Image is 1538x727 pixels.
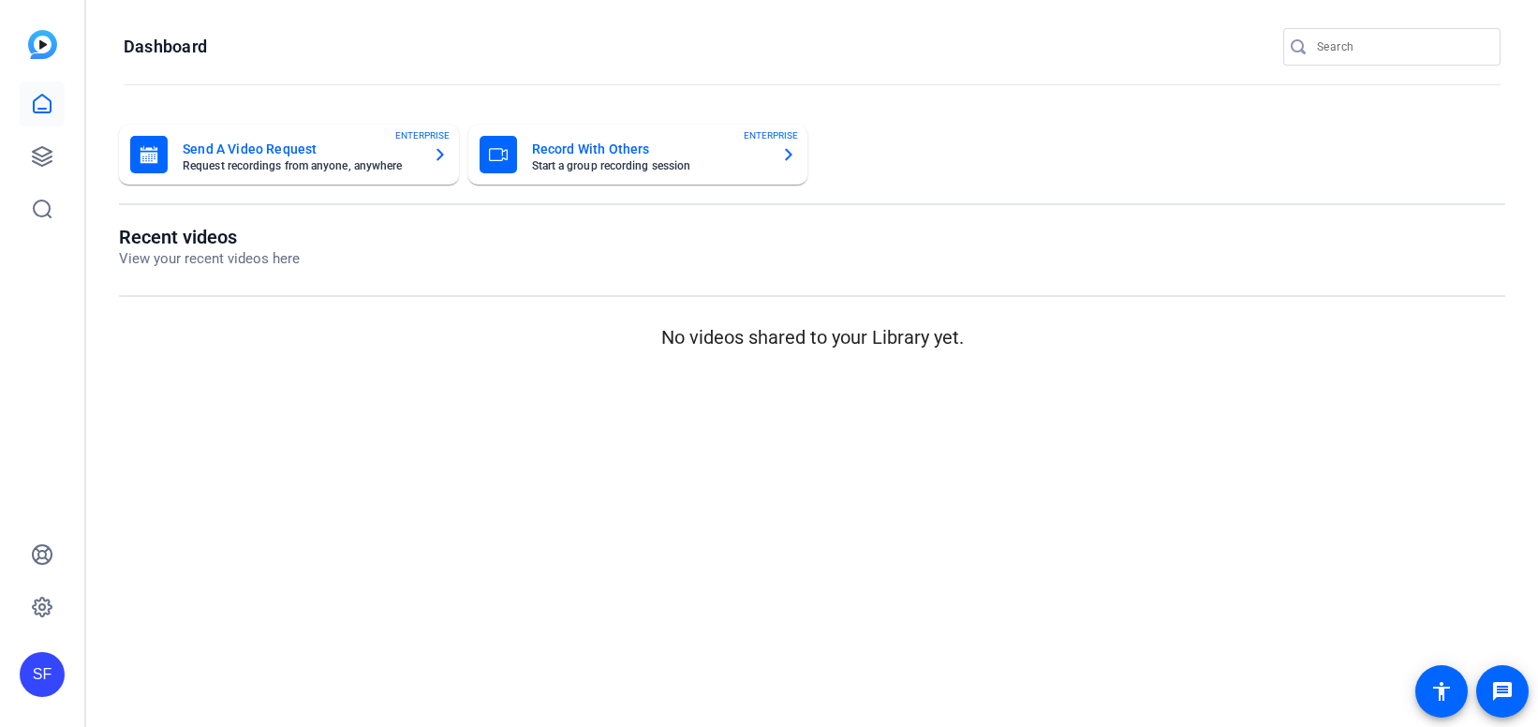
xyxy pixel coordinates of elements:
mat-card-subtitle: Start a group recording session [532,160,767,171]
button: Record With OthersStart a group recording sessionENTERPRISE [468,125,808,185]
mat-card-title: Send A Video Request [183,138,418,160]
span: ENTERPRISE [395,128,450,142]
mat-card-subtitle: Request recordings from anyone, anywhere [183,160,418,171]
mat-icon: accessibility [1430,680,1453,703]
img: blue-gradient.svg [28,30,57,59]
span: ENTERPRISE [744,128,798,142]
button: Send A Video RequestRequest recordings from anyone, anywhereENTERPRISE [119,125,459,185]
input: Search [1317,36,1486,58]
p: No videos shared to your Library yet. [119,323,1505,351]
h1: Dashboard [124,36,207,58]
mat-card-title: Record With Others [532,138,767,160]
mat-icon: message [1491,680,1514,703]
h1: Recent videos [119,226,300,248]
p: View your recent videos here [119,248,300,270]
div: SF [20,652,65,697]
